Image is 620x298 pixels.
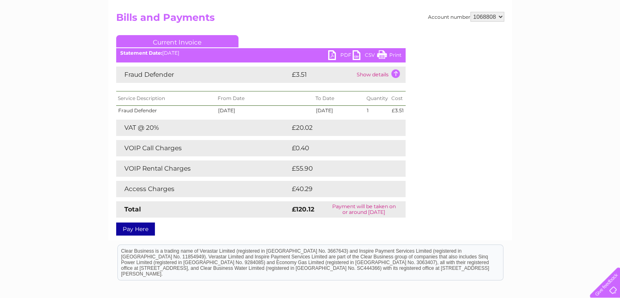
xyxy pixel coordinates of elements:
[466,4,523,14] a: 0333 014 3131
[566,35,586,41] a: Contact
[364,91,389,106] th: Quantity
[428,12,504,22] div: Account number
[314,91,365,106] th: To Date
[290,67,355,83] td: £3.51
[116,106,216,116] td: Fraud Defender
[116,12,504,27] h2: Bills and Payments
[116,50,406,56] div: [DATE]
[116,120,290,136] td: VAT @ 20%
[477,35,492,41] a: Water
[292,205,314,213] strong: £120.12
[353,50,377,62] a: CSV
[120,50,162,56] b: Statement Date:
[116,181,290,197] td: Access Charges
[328,50,353,62] a: PDF
[593,35,612,41] a: Log out
[116,140,290,156] td: VOIP Call Charges
[116,222,155,236] a: Pay Here
[389,106,405,116] td: £3.51
[22,21,63,46] img: logo.png
[389,91,405,106] th: Cost
[116,67,290,83] td: Fraud Defender
[116,35,238,47] a: Current Invoice
[290,160,389,177] td: £55.90
[116,91,216,106] th: Service Description
[549,35,561,41] a: Blog
[355,67,406,83] td: Show details
[364,106,389,116] td: 1
[216,106,313,116] td: [DATE]
[290,181,389,197] td: £40.29
[216,91,313,106] th: From Date
[116,160,290,177] td: VOIP Rental Charges
[314,106,365,116] td: [DATE]
[497,35,515,41] a: Energy
[290,140,387,156] td: £0.40
[377,50,402,62] a: Print
[520,35,544,41] a: Telecoms
[124,205,141,213] strong: Total
[290,120,389,136] td: £20.02
[322,201,405,218] td: Payment will be taken on or around [DATE]
[118,4,503,40] div: Clear Business is a trading name of Verastar Limited (registered in [GEOGRAPHIC_DATA] No. 3667643...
